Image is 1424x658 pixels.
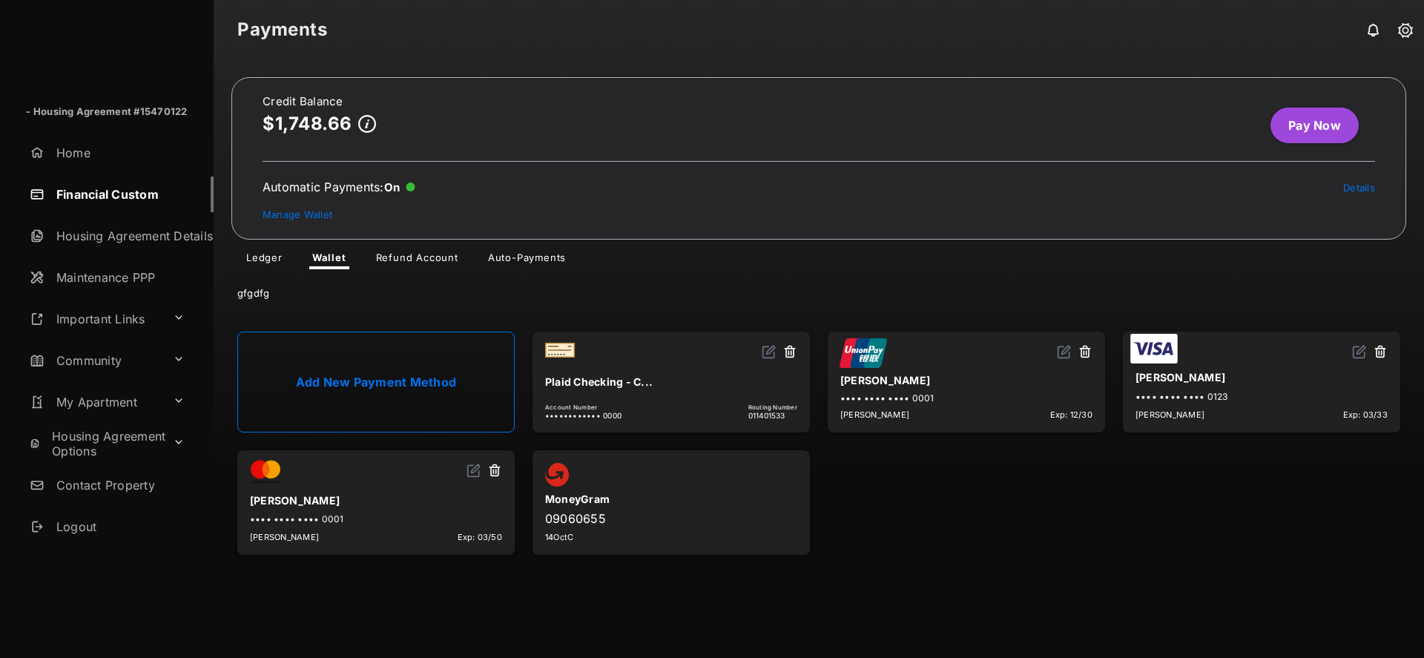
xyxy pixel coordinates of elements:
p: - Housing Agreement #15470122 [26,105,187,119]
span: Exp: 03/33 [1343,409,1388,420]
span: [PERSON_NAME] [1135,409,1204,420]
div: •••• •••• •••• 0001 [840,392,1092,404]
img: svg+xml;base64,PHN2ZyB2aWV3Qm94PSIwIDAgMjQgMjQiIHdpZHRoPSIxNiIgaGVpZ2h0PSIxNiIgZmlsbD0ibm9uZSIgeG... [1057,344,1072,359]
a: Wallet [300,251,358,269]
span: 14OctC [545,532,574,542]
a: Community [24,343,167,378]
span: Account Number [545,404,622,411]
div: [PERSON_NAME] [840,368,1092,392]
img: svg+xml;base64,PHN2ZyB2aWV3Qm94PSIwIDAgMjQgMjQiIHdpZHRoPSIxNiIgaGVpZ2h0PSIxNiIgZmlsbD0ibm9uZSIgeG... [762,344,777,359]
span: [PERSON_NAME] [250,532,319,542]
img: svg+xml;base64,PHN2ZyB2aWV3Qm94PSIwIDAgMjQgMjQiIHdpZHRoPSIxNiIgaGVpZ2h0PSIxNiIgZmlsbD0ibm9uZSIgeG... [1352,344,1367,359]
a: Housing Agreement Options [24,426,167,461]
div: [PERSON_NAME] [250,488,502,513]
span: •••••••••••• 0000 [545,411,622,420]
a: Add New Payment Method [237,332,515,432]
a: Ledger [234,251,294,269]
strong: Payments [237,21,327,39]
img: svg+xml;base64,PHN2ZyB2aWV3Qm94PSIwIDAgMjQgMjQiIHdpZHRoPSIxNiIgaGVpZ2h0PSIxNiIgZmlsbD0ibm9uZSIgeG... [467,463,481,478]
a: My Apartment [24,384,167,420]
span: 011401533 [748,411,797,420]
a: Contact Property [24,467,214,503]
div: •••• •••• •••• 0001 [250,513,502,524]
h2: Credit Balance [263,96,376,108]
a: Logout [24,509,214,545]
a: Financial Custom [24,177,214,212]
a: Refund Account [364,251,470,269]
a: Important Links [24,301,167,337]
a: Details [1343,182,1375,194]
div: MoneyGram [545,487,797,511]
span: On [384,180,400,194]
a: Maintenance PPP [24,260,214,295]
span: Exp: 12/30 [1050,409,1092,420]
div: Automatic Payments : [263,180,415,194]
div: [PERSON_NAME] [1135,365,1388,389]
span: [PERSON_NAME] [840,409,909,420]
a: Home [24,135,214,171]
div: gfgdfg [214,269,1424,311]
span: Routing Number [748,404,797,411]
p: $1,748.66 [263,113,352,134]
div: Plaid Checking - C... [545,369,797,394]
div: 09060655 [545,511,797,526]
a: Manage Wallet [263,208,332,220]
div: •••• •••• •••• 0123 [1135,391,1388,402]
a: Housing Agreement Details [24,218,214,254]
span: Exp: 03/50 [458,532,502,542]
a: Auto-Payments [476,251,578,269]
